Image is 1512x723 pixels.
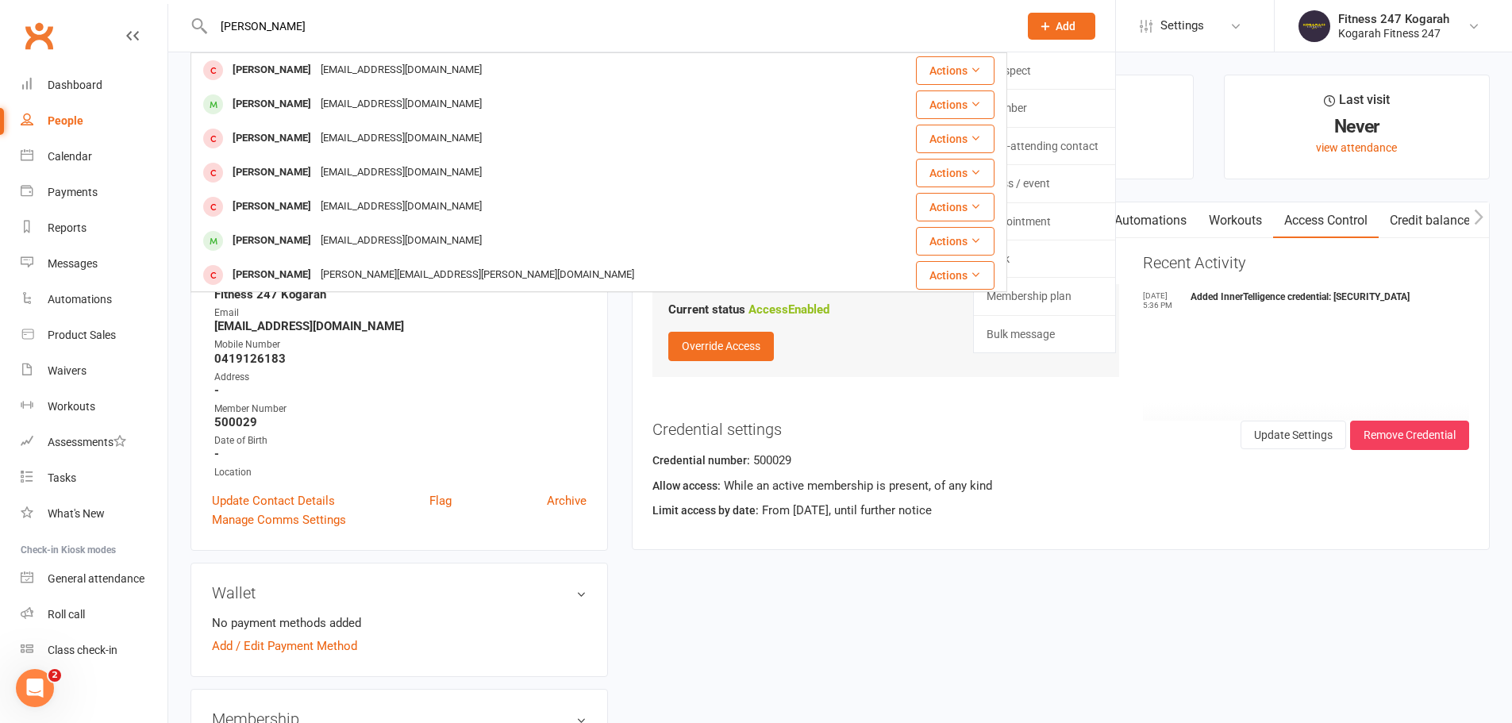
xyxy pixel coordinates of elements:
label: Credential number: [652,452,750,469]
span: 2 [48,669,61,682]
button: Actions [916,159,995,187]
div: What's New [48,507,105,520]
div: [PERSON_NAME] [228,161,316,184]
a: Assessments [21,425,167,460]
button: Update Settings [1241,421,1346,449]
div: Payments [48,186,98,198]
div: Fitness 247 Kogarah [1338,12,1449,26]
a: Payments [21,175,167,210]
a: Roll call [21,597,167,633]
div: Automations [48,293,112,306]
div: [PERSON_NAME] [228,229,316,252]
a: Member [974,90,1115,126]
a: Automations [21,282,167,317]
div: Address [214,370,587,385]
a: Class / event [974,165,1115,202]
div: [EMAIL_ADDRESS][DOMAIN_NAME] [316,59,487,82]
div: Reports [48,221,87,234]
a: Update Contact Details [212,491,335,510]
a: Messages [21,246,167,282]
h3: Credential settings [652,421,1469,438]
div: Assessments [48,436,126,448]
a: What's New [21,496,167,532]
a: Credit balance [1379,202,1481,239]
button: Override Access [668,332,774,360]
a: Flag [429,491,452,510]
div: [EMAIL_ADDRESS][DOMAIN_NAME] [316,161,487,184]
button: Actions [916,193,995,221]
label: Limit access by date: [652,502,759,519]
iframe: Intercom live chat [16,669,54,707]
a: Membership plan [974,278,1115,314]
div: Email [214,306,587,321]
a: Archive [547,491,587,510]
strong: - [214,447,587,461]
span: Settings [1160,8,1204,44]
div: [PERSON_NAME][EMAIL_ADDRESS][PERSON_NAME][DOMAIN_NAME] [316,263,639,287]
h3: Recent Activity [1143,254,1469,271]
label: Allow access: [652,477,721,494]
button: Actions [916,227,995,256]
div: While an active membership is present, of any kind [652,476,1469,501]
a: Workouts [1198,202,1273,239]
a: Waivers [21,353,167,389]
div: Mobile Number [214,337,587,352]
h3: Wallet [212,584,587,602]
a: Task [974,240,1115,277]
a: Appointment [974,203,1115,240]
strong: 500029 [214,415,587,429]
a: Class kiosk mode [21,633,167,668]
a: Prospect [974,52,1115,89]
div: [EMAIL_ADDRESS][DOMAIN_NAME] [316,229,487,252]
div: [EMAIL_ADDRESS][DOMAIN_NAME] [316,93,487,116]
a: People [21,103,167,139]
div: Last visit [1324,90,1390,118]
div: [PERSON_NAME] [228,195,316,218]
strong: - [214,383,587,398]
div: Workouts [48,400,95,413]
div: General attendance [48,572,144,585]
a: Non-attending contact [974,128,1115,164]
div: [PERSON_NAME] [228,93,316,116]
input: Search... [209,15,1007,37]
div: [PERSON_NAME] [228,263,316,287]
div: [PERSON_NAME] [228,127,316,150]
a: Tasks [21,460,167,496]
a: Manage Comms Settings [212,510,346,529]
a: Calendar [21,139,167,175]
a: Bulk message [974,316,1115,352]
div: From [DATE], until further notice [652,501,1469,525]
div: Kogarah Fitness 247 [1338,26,1449,40]
span: Add [1056,20,1075,33]
div: [PERSON_NAME] [228,59,316,82]
div: Calendar [48,150,92,163]
a: Clubworx [19,16,59,56]
div: Never [1239,118,1475,135]
div: Member Number [214,402,587,417]
a: Automations [1103,202,1198,239]
div: People [48,114,83,127]
img: thumb_image1749097489.png [1298,10,1330,42]
div: Dashboard [48,79,102,91]
li: Added InnerTelligence credential: [SECURITY_DATA] [1143,291,1469,313]
div: [EMAIL_ADDRESS][DOMAIN_NAME] [316,127,487,150]
strong: [EMAIL_ADDRESS][DOMAIN_NAME] [214,319,587,333]
button: Actions [916,125,995,153]
a: Dashboard [21,67,167,103]
div: Date of Birth [214,433,587,448]
button: Remove Credential [1350,421,1469,449]
a: Reports [21,210,167,246]
a: General attendance kiosk mode [21,561,167,597]
li: No payment methods added [212,613,587,633]
div: Roll call [48,608,85,621]
button: Add [1028,13,1095,40]
div: Waivers [48,364,87,377]
div: 500029 [652,451,1469,475]
div: Class check-in [48,644,117,656]
a: Workouts [21,389,167,425]
a: Access Control [1273,202,1379,239]
button: Actions [916,56,995,85]
time: [DATE] 5:36 PM [1143,291,1183,310]
a: Add / Edit Payment Method [212,636,357,656]
strong: Current status [668,302,745,317]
